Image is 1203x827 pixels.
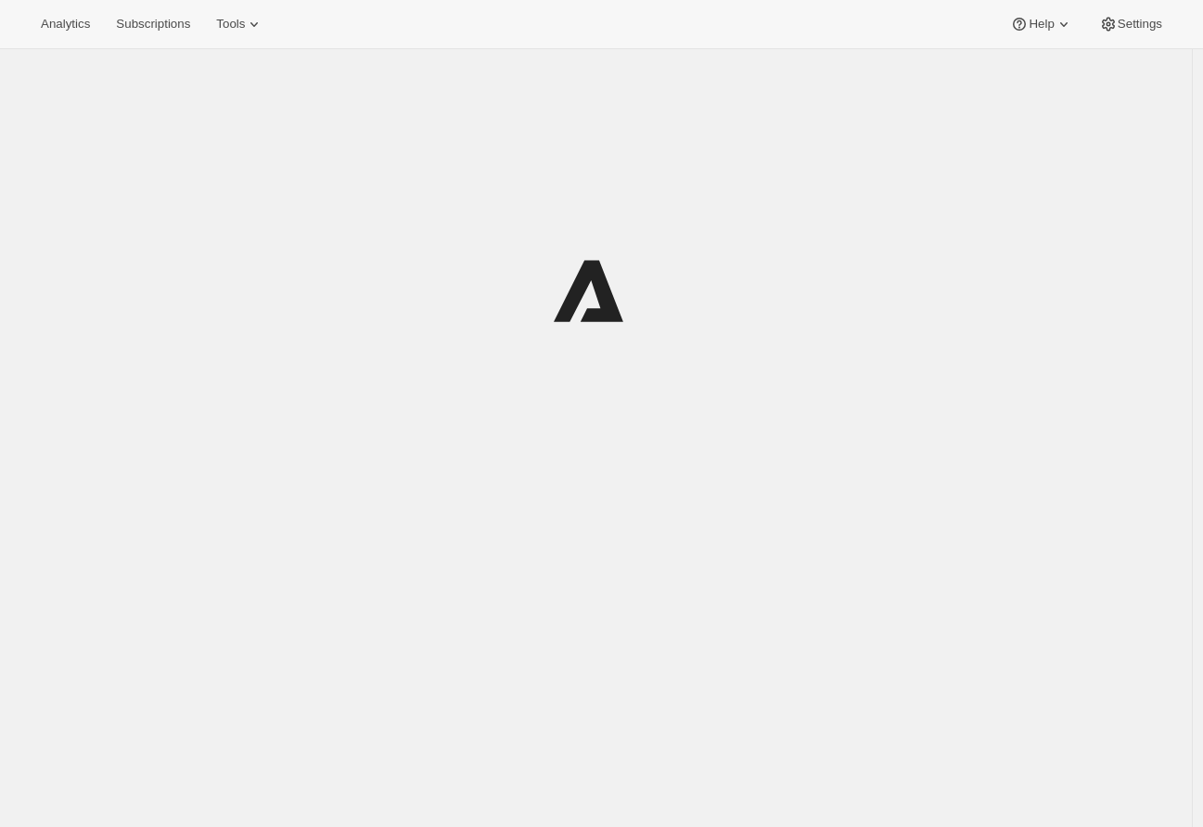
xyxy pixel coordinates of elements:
[116,17,190,32] span: Subscriptions
[216,17,245,32] span: Tools
[1118,17,1162,32] span: Settings
[1088,11,1173,37] button: Settings
[41,17,90,32] span: Analytics
[105,11,201,37] button: Subscriptions
[30,11,101,37] button: Analytics
[999,11,1083,37] button: Help
[1029,17,1054,32] span: Help
[205,11,275,37] button: Tools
